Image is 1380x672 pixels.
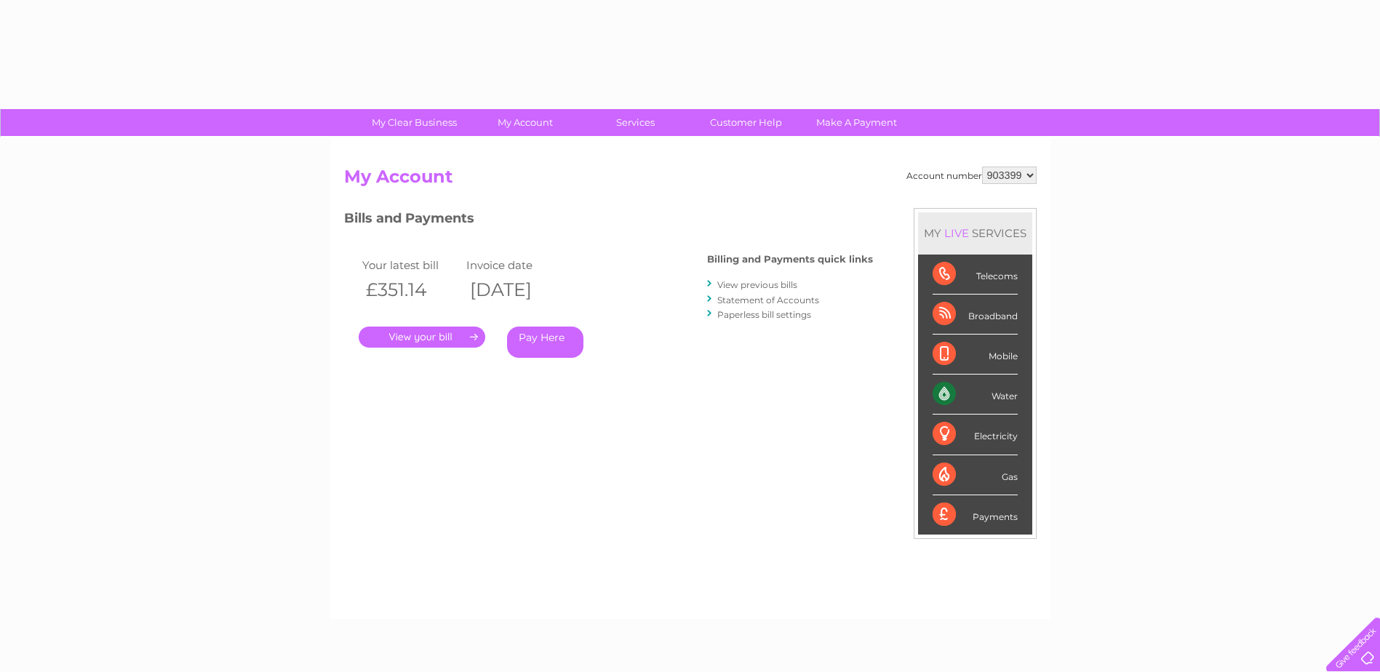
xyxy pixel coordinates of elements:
[797,109,917,136] a: Make A Payment
[933,375,1018,415] div: Water
[717,309,811,320] a: Paperless bill settings
[359,275,463,305] th: £351.14
[707,254,873,265] h4: Billing and Payments quick links
[465,109,585,136] a: My Account
[906,167,1037,184] div: Account number
[359,327,485,348] a: .
[359,255,463,275] td: Your latest bill
[933,495,1018,535] div: Payments
[941,226,972,240] div: LIVE
[575,109,695,136] a: Services
[933,415,1018,455] div: Electricity
[933,335,1018,375] div: Mobile
[354,109,474,136] a: My Clear Business
[717,295,819,305] a: Statement of Accounts
[686,109,806,136] a: Customer Help
[344,208,873,233] h3: Bills and Payments
[933,455,1018,495] div: Gas
[933,295,1018,335] div: Broadband
[918,212,1032,254] div: MY SERVICES
[463,275,567,305] th: [DATE]
[933,255,1018,295] div: Telecoms
[717,279,797,290] a: View previous bills
[507,327,583,358] a: Pay Here
[344,167,1037,194] h2: My Account
[463,255,567,275] td: Invoice date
